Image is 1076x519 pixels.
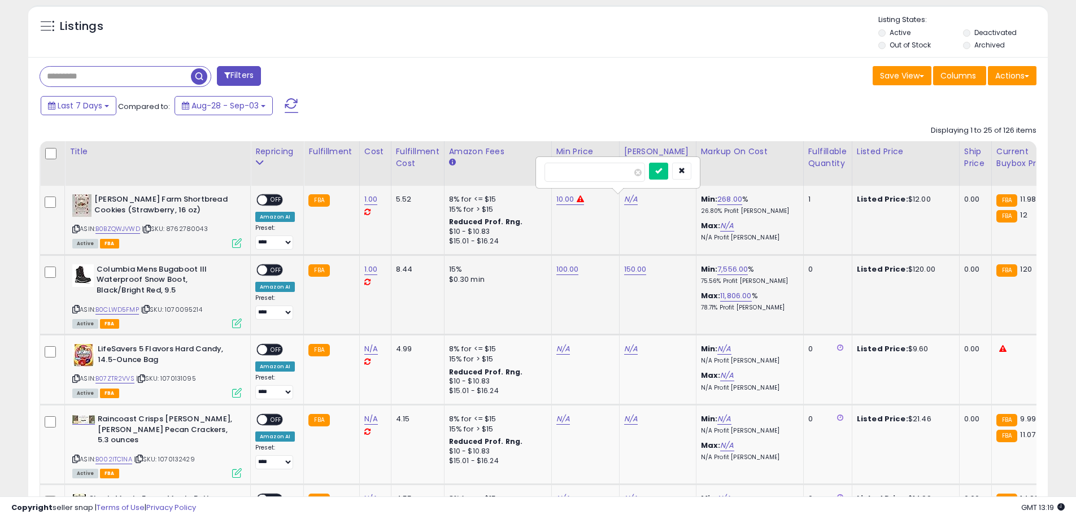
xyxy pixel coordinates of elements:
p: N/A Profit [PERSON_NAME] [701,384,795,392]
a: N/A [717,413,731,425]
span: All listings currently available for purchase on Amazon [72,469,98,478]
div: % [701,291,795,312]
span: FBA [100,319,119,329]
div: 8% for <= $15 [449,414,543,424]
span: 12 [1020,210,1027,220]
small: FBA [308,344,329,356]
span: 2025-09-11 13:19 GMT [1021,502,1065,513]
img: 41I6KDA4snL._SL40_.jpg [72,415,95,424]
b: Listed Price: [857,194,908,204]
div: Title [69,146,246,158]
div: Fulfillment [308,146,354,158]
div: Current Buybox Price [996,146,1055,169]
span: Columns [940,70,976,81]
div: Preset: [255,224,295,250]
p: N/A Profit [PERSON_NAME] [701,427,795,435]
a: B0BZQWJVWD [95,224,140,234]
a: N/A [364,413,378,425]
small: FBA [996,414,1017,426]
div: $10 - $10.83 [449,227,543,237]
span: | SKU: 8762780043 [142,224,208,233]
span: OFF [267,415,285,425]
div: 0.00 [964,264,983,274]
a: N/A [556,343,570,355]
div: Preset: [255,444,295,469]
div: $120.00 [857,264,951,274]
div: Markup on Cost [701,146,799,158]
a: N/A [720,370,734,381]
label: Deactivated [974,28,1017,37]
a: N/A [624,413,638,425]
strong: Copyright [11,502,53,513]
a: 11,806.00 [720,290,751,302]
p: N/A Profit [PERSON_NAME] [701,234,795,242]
div: 1 [808,194,843,204]
div: 0.00 [964,194,983,204]
a: N/A [720,220,734,232]
b: Min: [701,194,718,204]
a: 10.00 [556,194,574,205]
a: Terms of Use [97,502,145,513]
span: | SKU: 1070131095 [136,374,196,383]
span: OFF [267,265,285,274]
label: Out of Stock [890,40,931,50]
div: 5.52 [396,194,435,204]
div: 4.99 [396,344,435,354]
div: 0 [808,344,843,354]
p: Listing States: [878,15,1048,25]
a: N/A [556,413,570,425]
img: 51eiJH+vCeL._SL40_.jpg [72,344,95,367]
b: Max: [701,290,721,301]
div: 8% for <= $15 [449,194,543,204]
div: 0 [808,414,843,424]
span: | SKU: 1070132429 [134,455,195,464]
div: Amazon AI [255,282,295,292]
b: Columbia Mens Bugaboot III Waterproof Snow Boot, Black/Bright Red, 9.5 [97,264,234,299]
div: $10 - $10.83 [449,447,543,456]
div: ASIN: [72,344,242,396]
span: FBA [100,389,119,398]
b: Max: [701,370,721,381]
a: 100.00 [556,264,579,275]
b: [PERSON_NAME] Farm Shortbread Cookies (Strawberry, 16 oz) [94,194,232,218]
small: FBA [308,194,329,207]
div: 15% for > $15 [449,354,543,364]
div: ASIN: [72,414,242,477]
div: $0.30 min [449,274,543,285]
a: N/A [624,343,638,355]
a: B002ITC1NA [95,455,132,464]
a: 7,556.00 [717,264,748,275]
h5: Listings [60,19,103,34]
div: Ship Price [964,146,987,169]
div: Fulfillable Quantity [808,146,847,169]
small: FBA [308,414,329,426]
label: Active [890,28,911,37]
div: 15% for > $15 [449,424,543,434]
b: Listed Price: [857,343,908,354]
span: 11.07 [1020,429,1035,440]
span: | SKU: 1070095214 [141,305,202,314]
p: N/A Profit [PERSON_NAME] [701,357,795,365]
span: All listings currently available for purchase on Amazon [72,319,98,329]
div: [PERSON_NAME] [624,146,691,158]
p: 75.56% Profit [PERSON_NAME] [701,277,795,285]
button: Columns [933,66,986,85]
div: % [701,194,795,215]
a: Privacy Policy [146,502,196,513]
span: OFF [267,345,285,355]
div: Fulfillment Cost [396,146,439,169]
b: Raincoast Crisps [PERSON_NAME], [PERSON_NAME] Pecan Crackers, 5.3 ounces [98,414,235,448]
div: Amazon AI [255,212,295,222]
i: Min price is in the reduced profit range. [577,195,584,203]
b: LifeSavers 5 Flavors Hard Candy, 14.5-Ounce Bag [98,344,235,368]
div: Preset: [255,374,295,399]
small: Amazon Fees. [449,158,456,168]
div: Min Price [556,146,615,158]
div: $10 - $10.83 [449,377,543,386]
a: N/A [624,194,638,205]
button: Filters [217,66,261,86]
button: Last 7 Days [41,96,116,115]
div: Preset: [255,294,295,320]
b: Min: [701,413,718,424]
div: ASIN: [72,264,242,327]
